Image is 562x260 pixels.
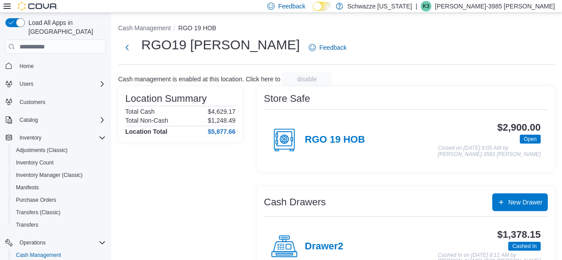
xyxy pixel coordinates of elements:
span: Adjustments (Classic) [12,145,106,156]
a: Inventory Manager (Classic) [12,170,86,180]
p: Cash management is enabled at this location. Click here to [118,76,280,83]
button: Home [2,59,109,72]
span: Users [20,80,33,88]
button: Operations [2,236,109,249]
span: Operations [16,237,106,248]
div: Kandice-3985 Marquez [421,1,431,12]
span: Feedback [278,2,305,11]
button: Inventory Count [9,156,109,169]
span: Load All Apps in [GEOGRAPHIC_DATA] [25,18,106,36]
a: Transfers (Classic) [12,207,64,218]
button: Users [2,78,109,90]
button: Cash Management [118,24,171,32]
span: Customers [16,96,106,108]
button: Customers [2,96,109,108]
button: Transfers (Classic) [9,206,109,219]
button: disable [282,72,332,86]
span: Customers [20,99,45,106]
p: | [415,1,417,12]
span: Catalog [16,115,106,125]
p: $1,248.49 [208,117,235,124]
button: Operations [16,237,49,248]
span: disable [297,75,317,84]
span: Transfers [12,220,106,230]
span: Transfers [16,221,38,228]
button: New Drawer [492,193,548,211]
span: Home [20,63,34,70]
span: Users [16,79,106,89]
h4: $5,877.66 [208,128,235,135]
p: Schwazze [US_STATE] [347,1,412,12]
span: Transfers (Classic) [16,209,60,216]
button: Inventory [16,132,45,143]
span: Cashed In [512,242,537,250]
span: K3 [423,1,430,12]
span: Inventory Count [16,159,54,166]
button: Next [118,39,136,56]
span: Open [524,135,537,143]
button: Users [16,79,37,89]
button: RGO 19 HOB [178,24,216,32]
a: Purchase Orders [12,195,60,205]
a: Feedback [305,39,350,56]
p: $4,629.17 [208,108,235,115]
span: Manifests [12,182,106,193]
input: Dark Mode [313,2,331,11]
a: Customers [16,97,49,108]
button: Catalog [2,114,109,126]
span: Operations [20,239,46,246]
span: New Drawer [508,198,542,207]
span: Manifests [16,184,39,191]
button: Purchase Orders [9,194,109,206]
nav: An example of EuiBreadcrumbs [118,24,555,34]
button: Inventory [2,132,109,144]
a: Transfers [12,220,42,230]
span: Adjustments (Classic) [16,147,68,154]
span: Inventory [20,134,41,141]
h3: Store Safe [264,93,310,104]
span: Cashed In [508,242,541,251]
span: Inventory Manager (Classic) [12,170,106,180]
span: Open [520,135,541,144]
a: Manifests [12,182,42,193]
button: Inventory Manager (Classic) [9,169,109,181]
h4: Drawer2 [305,241,343,252]
h3: Location Summary [125,93,207,104]
button: Adjustments (Classic) [9,144,109,156]
h3: Cash Drawers [264,197,326,208]
h6: Total Non-Cash [125,117,168,124]
p: [PERSON_NAME]-3985 [PERSON_NAME] [435,1,555,12]
span: Purchase Orders [12,195,106,205]
a: Home [16,61,37,72]
span: Home [16,60,106,71]
a: Inventory Count [12,157,57,168]
span: Transfers (Classic) [12,207,106,218]
h3: $1,378.15 [497,229,541,240]
h4: RGO 19 HOB [305,134,365,146]
p: Closed on [DATE] 8:05 AM by [PERSON_NAME]-3581 [PERSON_NAME] [438,145,541,157]
h1: RGO19 [PERSON_NAME] [141,36,300,54]
span: Cash Management [16,252,61,259]
img: Cova [18,2,58,11]
h4: Location Total [125,128,167,135]
span: Inventory [16,132,106,143]
h3: $2,900.00 [497,122,541,133]
button: Catalog [16,115,41,125]
h6: Total Cash [125,108,155,115]
button: Transfers [9,219,109,231]
a: Adjustments (Classic) [12,145,71,156]
button: Manifests [9,181,109,194]
span: Inventory Manager (Classic) [16,172,83,179]
span: Purchase Orders [16,196,56,204]
span: Inventory Count [12,157,106,168]
span: Feedback [319,43,347,52]
span: Catalog [20,116,38,124]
